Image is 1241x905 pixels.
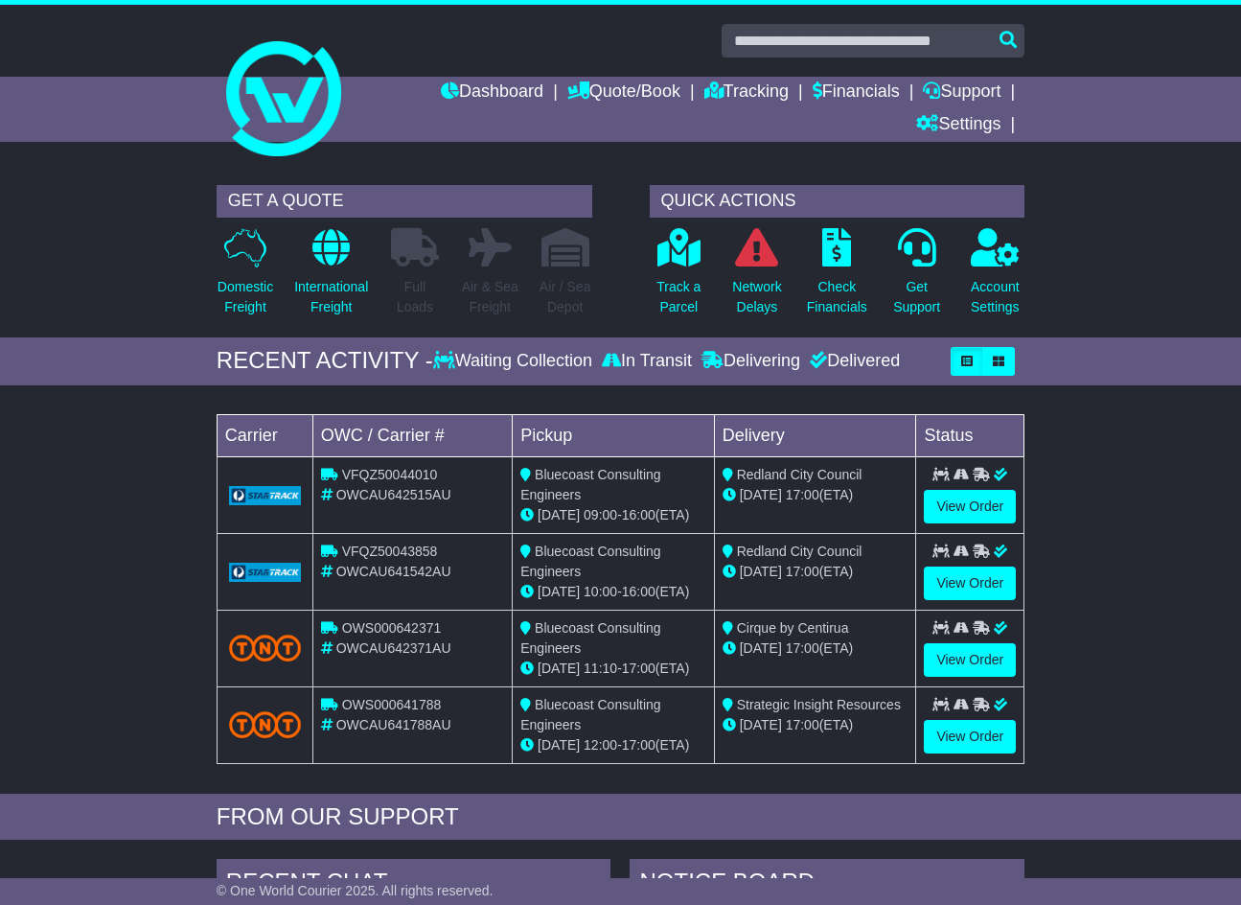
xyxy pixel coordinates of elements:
[342,697,442,712] span: OWS000641788
[217,347,433,375] div: RECENT ACTIVITY -
[294,277,368,317] p: International Freight
[732,277,781,317] p: Network Delays
[441,77,543,109] a: Dashboard
[336,640,451,656] span: OWCAU642371AU
[342,620,442,636] span: OWS000642371
[723,638,908,659] div: (ETA)
[217,803,1024,831] div: FROM OUR SUPPORT
[737,620,849,636] span: Cirque by Centirua
[229,635,301,661] img: TNT_Domestic.png
[462,277,518,317] p: Air & Sea Freight
[584,507,617,522] span: 09:00
[714,414,916,456] td: Delivery
[540,277,591,317] p: Air / Sea Depot
[916,414,1024,456] td: Status
[567,77,680,109] a: Quote/Book
[786,640,819,656] span: 17:00
[622,661,655,676] span: 17:00
[520,620,660,656] span: Bluecoast Consulting Engineers
[584,737,617,753] span: 12:00
[312,414,512,456] td: OWC / Carrier #
[737,467,862,482] span: Redland City Council
[740,487,782,502] span: [DATE]
[293,227,369,328] a: InternationalFreight
[217,185,592,218] div: GET A QUOTE
[786,564,819,579] span: 17:00
[433,351,597,372] div: Waiting Collection
[656,277,701,317] p: Track a Parcel
[786,487,819,502] span: 17:00
[342,544,438,559] span: VFQZ50043858
[217,883,494,898] span: © One World Courier 2025. All rights reserved.
[391,277,439,317] p: Full Loads
[723,562,908,582] div: (ETA)
[622,507,655,522] span: 16:00
[704,77,789,109] a: Tracking
[737,544,862,559] span: Redland City Council
[740,640,782,656] span: [DATE]
[737,697,901,712] span: Strategic Insight Resources
[538,737,580,753] span: [DATE]
[916,109,1000,142] a: Settings
[740,717,782,732] span: [DATE]
[217,414,312,456] td: Carrier
[924,490,1016,523] a: View Order
[786,717,819,732] span: 17:00
[342,467,438,482] span: VFQZ50044010
[731,227,782,328] a: NetworkDelays
[807,277,867,317] p: Check Financials
[538,507,580,522] span: [DATE]
[520,544,660,579] span: Bluecoast Consulting Engineers
[971,277,1020,317] p: Account Settings
[336,564,451,579] span: OWCAU641542AU
[520,467,660,502] span: Bluecoast Consulting Engineers
[923,77,1000,109] a: Support
[513,414,715,456] td: Pickup
[229,711,301,737] img: TNT_Domestic.png
[520,505,706,525] div: - (ETA)
[217,227,274,328] a: DomesticFreight
[622,737,655,753] span: 17:00
[538,584,580,599] span: [DATE]
[336,487,451,502] span: OWCAU642515AU
[597,351,697,372] div: In Transit
[924,720,1016,754] a: View Order
[924,567,1016,600] a: View Order
[806,227,868,328] a: CheckFinancials
[740,564,782,579] span: [DATE]
[813,77,900,109] a: Financials
[520,735,706,755] div: - (ETA)
[697,351,805,372] div: Delivering
[970,227,1021,328] a: AccountSettings
[622,584,655,599] span: 16:00
[805,351,900,372] div: Delivered
[520,659,706,679] div: - (ETA)
[229,563,301,582] img: GetCarrierServiceLogo
[584,661,617,676] span: 11:10
[723,715,908,735] div: (ETA)
[723,485,908,505] div: (ETA)
[336,717,451,732] span: OWCAU641788AU
[924,643,1016,677] a: View Order
[584,584,617,599] span: 10:00
[520,582,706,602] div: - (ETA)
[893,277,940,317] p: Get Support
[520,697,660,732] span: Bluecoast Consulting Engineers
[538,661,580,676] span: [DATE]
[655,227,701,328] a: Track aParcel
[892,227,941,328] a: GetSupport
[218,277,273,317] p: Domestic Freight
[650,185,1025,218] div: QUICK ACTIONS
[229,486,301,505] img: GetCarrierServiceLogo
